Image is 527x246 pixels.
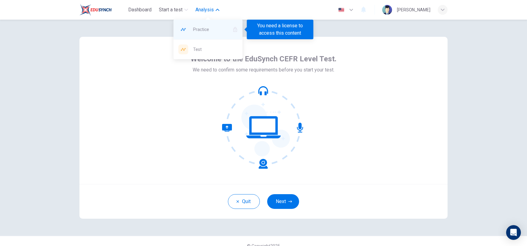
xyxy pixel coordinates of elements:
span: We need to confirm some requirements before you start your test. [193,66,334,74]
img: Profile picture [382,5,392,15]
span: Welcome to the EduSynch CEFR Level Test. [190,54,337,64]
a: EduSynch logo [79,4,126,16]
span: Analysis [195,6,214,13]
span: Test [193,46,238,53]
span: Dashboard [128,6,152,13]
div: You need a license to access this content [247,20,314,39]
div: You need a license to access this content [174,20,243,39]
div: [PERSON_NAME] [397,6,430,13]
span: Practice [193,26,228,33]
button: Next [267,194,299,209]
span: Start a test [159,6,183,13]
button: Analysis [193,4,222,15]
img: EduSynch logo [79,4,112,16]
div: Open Intercom Messenger [506,225,521,240]
button: Quit [228,194,260,209]
a: Test [174,40,243,59]
img: en [337,8,345,12]
div: Practice [174,20,243,39]
button: Start a test [156,4,190,15]
button: Dashboard [126,4,154,15]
